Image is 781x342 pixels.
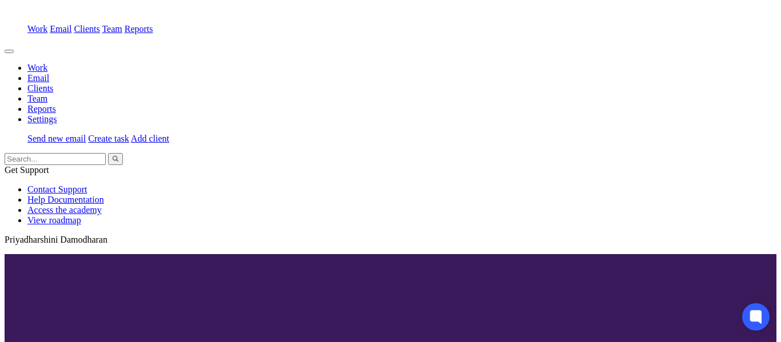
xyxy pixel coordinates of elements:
[102,24,122,34] a: Team
[131,134,169,143] a: Add client
[27,134,86,143] a: Send new email
[27,205,102,215] a: Access the academy
[5,165,49,175] span: Get Support
[27,104,56,114] a: Reports
[27,83,53,93] a: Clients
[5,235,776,245] p: Priyadharshini Damodharan
[5,153,106,165] input: Search
[50,24,71,34] a: Email
[27,63,47,73] a: Work
[27,114,57,124] a: Settings
[88,134,129,143] a: Create task
[108,153,123,165] button: Search
[27,184,87,194] a: Contact Support
[125,24,153,34] a: Reports
[74,24,99,34] a: Clients
[27,73,49,83] a: Email
[27,24,47,34] a: Work
[27,94,47,103] a: Team
[27,195,104,204] a: Help Documentation
[27,215,81,225] a: View roadmap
